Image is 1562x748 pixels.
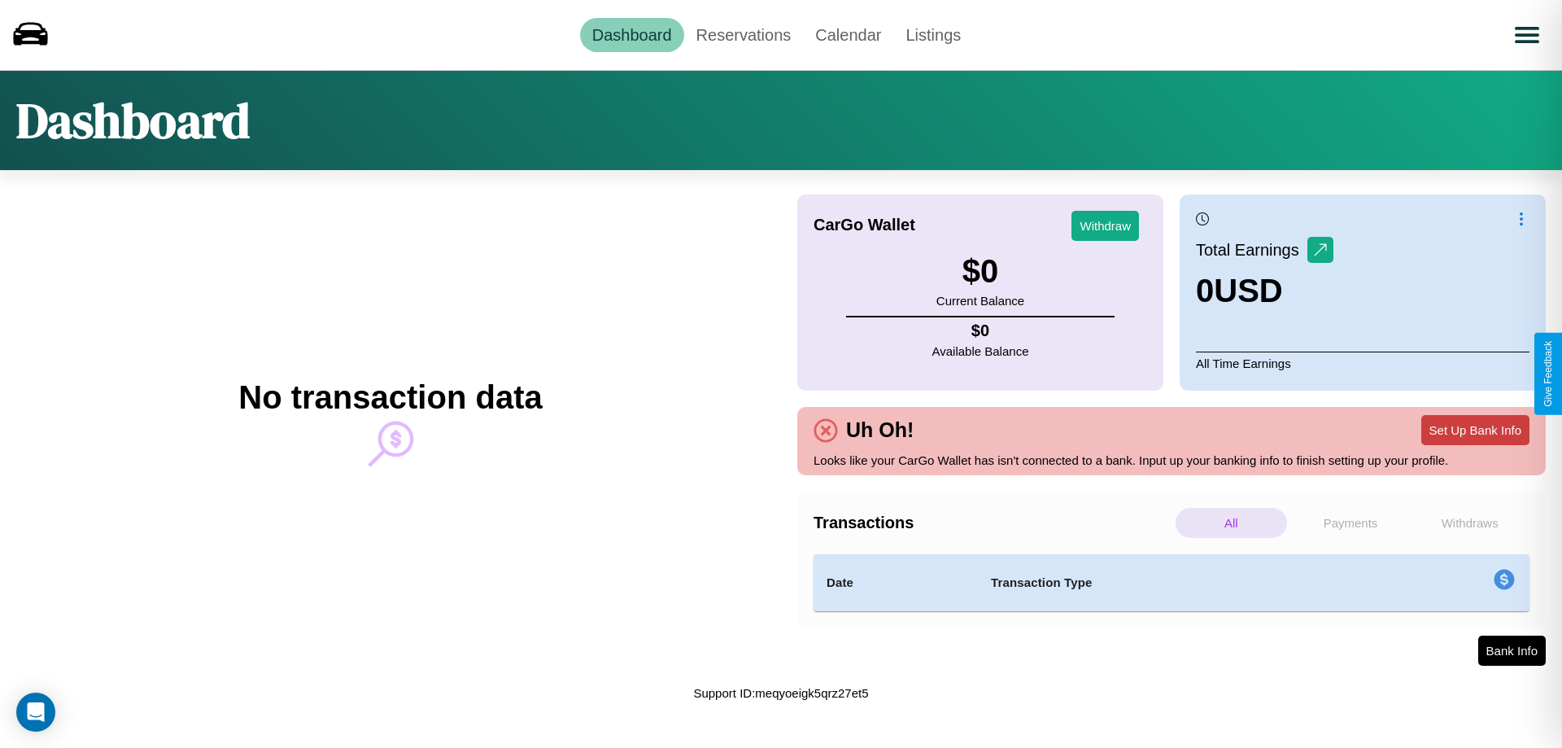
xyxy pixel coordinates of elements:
[932,322,1029,340] h4: $ 0
[1421,415,1529,445] button: Set Up Bank Info
[893,18,973,52] a: Listings
[1504,12,1550,58] button: Open menu
[1176,508,1287,538] p: All
[936,253,1024,290] h3: $ 0
[814,216,915,234] h4: CarGo Wallet
[814,449,1529,471] p: Looks like your CarGo Wallet has isn't connected to a bank. Input up your banking info to finish ...
[693,682,868,704] p: Support ID: meqyoeigk5qrz27et5
[1478,636,1546,666] button: Bank Info
[1542,341,1554,407] div: Give Feedback
[684,18,804,52] a: Reservations
[238,379,542,416] h2: No transaction data
[803,18,893,52] a: Calendar
[827,573,965,593] h4: Date
[16,693,55,732] div: Open Intercom Messenger
[1196,235,1307,265] p: Total Earnings
[991,573,1360,593] h4: Transaction Type
[932,340,1029,362] p: Available Balance
[838,418,922,442] h4: Uh Oh!
[1295,508,1407,538] p: Payments
[1414,508,1525,538] p: Withdraws
[1196,273,1333,309] h3: 0 USD
[814,514,1171,532] h4: Transactions
[936,290,1024,312] p: Current Balance
[16,87,250,154] h1: Dashboard
[1196,352,1529,374] p: All Time Earnings
[814,554,1529,611] table: simple table
[580,18,684,52] a: Dashboard
[1071,211,1139,241] button: Withdraw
